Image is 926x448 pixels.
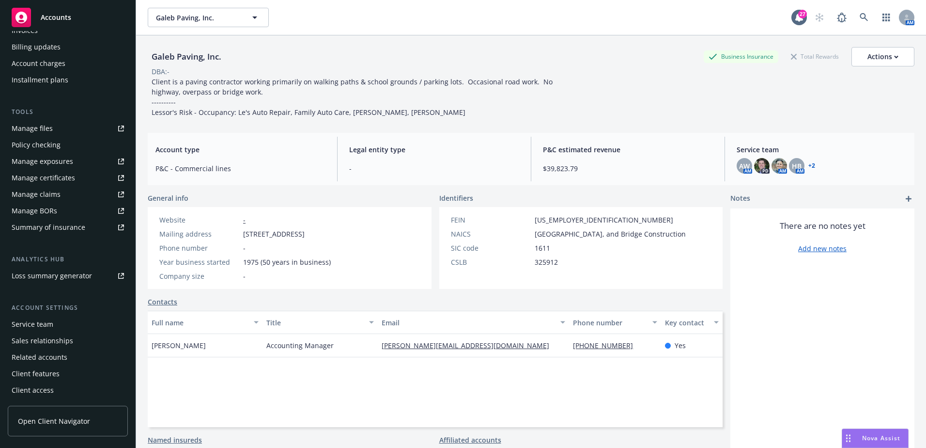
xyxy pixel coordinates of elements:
a: Switch app [877,8,896,27]
div: Drag to move [842,429,854,448]
a: Report a Bug [832,8,851,27]
div: Manage certificates [12,170,75,186]
span: P&C estimated revenue [543,144,713,155]
div: Title [266,318,363,328]
div: Actions [867,48,898,66]
a: Client access [8,383,128,398]
span: Notes [730,193,750,205]
img: photo [754,158,770,174]
div: Phone number [573,318,647,328]
span: Legal entity type [349,144,519,155]
div: Sales relationships [12,333,73,349]
a: Related accounts [8,350,128,365]
a: Manage BORs [8,203,128,219]
span: - [349,163,519,174]
div: Mailing address [159,229,239,239]
div: Total Rewards [786,50,844,63]
div: Year business started [159,257,239,267]
span: [STREET_ADDRESS] [243,229,305,239]
a: Manage files [8,121,128,136]
div: Service team [12,317,53,332]
a: Manage claims [8,187,128,202]
span: AW [739,161,750,171]
button: Phone number [569,311,661,334]
span: Identifiers [439,193,473,203]
a: Account charges [8,56,128,71]
div: FEIN [451,215,531,225]
span: [GEOGRAPHIC_DATA], and Bridge Construction [535,229,686,239]
a: Accounts [8,4,128,31]
div: Manage exposures [12,154,73,169]
a: Manage certificates [8,170,128,186]
div: Analytics hub [8,255,128,264]
div: Phone number [159,243,239,253]
a: Sales relationships [8,333,128,349]
a: Policy checking [8,137,128,153]
div: Related accounts [12,350,67,365]
div: Full name [152,318,248,328]
span: [US_EMPLOYER_IDENTIFICATION_NUMBER] [535,215,673,225]
span: Client is a paving contractor working primarily on walking paths & school grounds / parking lots.... [152,77,555,117]
button: Galeb Paving, Inc. [148,8,269,27]
div: 27 [798,10,807,18]
div: Website [159,215,239,225]
div: Installment plans [12,72,68,88]
span: Accounting Manager [266,340,334,351]
div: Manage BORs [12,203,57,219]
span: Galeb Paving, Inc. [156,13,240,23]
button: Email [378,311,570,334]
a: Named insureds [148,435,202,445]
a: Billing updates [8,39,128,55]
span: $39,823.79 [543,163,713,174]
span: HB [792,161,802,171]
div: NAICS [451,229,531,239]
span: 1975 (50 years in business) [243,257,331,267]
a: Search [854,8,874,27]
div: SIC code [451,243,531,253]
a: Loss summary generator [8,268,128,284]
a: Summary of insurance [8,220,128,235]
img: photo [772,158,787,174]
span: Accounts [41,14,71,21]
button: Nova Assist [842,429,909,448]
div: Account settings [8,303,128,313]
a: Manage exposures [8,154,128,169]
a: [PHONE_NUMBER] [573,341,641,350]
a: Affiliated accounts [439,435,501,445]
span: There are no notes yet [780,220,865,232]
span: General info [148,193,188,203]
span: P&C - Commercial lines [155,163,325,174]
span: [PERSON_NAME] [152,340,206,351]
span: 325912 [535,257,558,267]
a: Contacts [148,297,177,307]
button: Full name [148,311,262,334]
a: Installment plans [8,72,128,88]
span: Nova Assist [862,434,900,442]
a: add [903,193,914,205]
div: Account charges [12,56,65,71]
div: Company size [159,271,239,281]
a: +2 [808,163,815,169]
span: - [243,271,246,281]
a: Service team [8,317,128,332]
div: Manage claims [12,187,61,202]
button: Actions [851,47,914,66]
div: CSLB [451,257,531,267]
span: Yes [675,340,686,351]
div: Galeb Paving, Inc. [148,50,225,63]
span: 1611 [535,243,550,253]
span: Open Client Navigator [18,416,90,426]
div: Manage files [12,121,53,136]
div: Client access [12,383,54,398]
a: - [243,215,246,224]
div: Policy checking [12,137,61,153]
div: Business Insurance [704,50,778,63]
a: Add new notes [798,243,847,254]
a: Client features [8,366,128,382]
div: Billing updates [12,39,61,55]
a: [PERSON_NAME][EMAIL_ADDRESS][DOMAIN_NAME] [382,341,557,350]
span: Account type [155,144,325,155]
a: Start snowing [810,8,829,27]
span: - [243,243,246,253]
